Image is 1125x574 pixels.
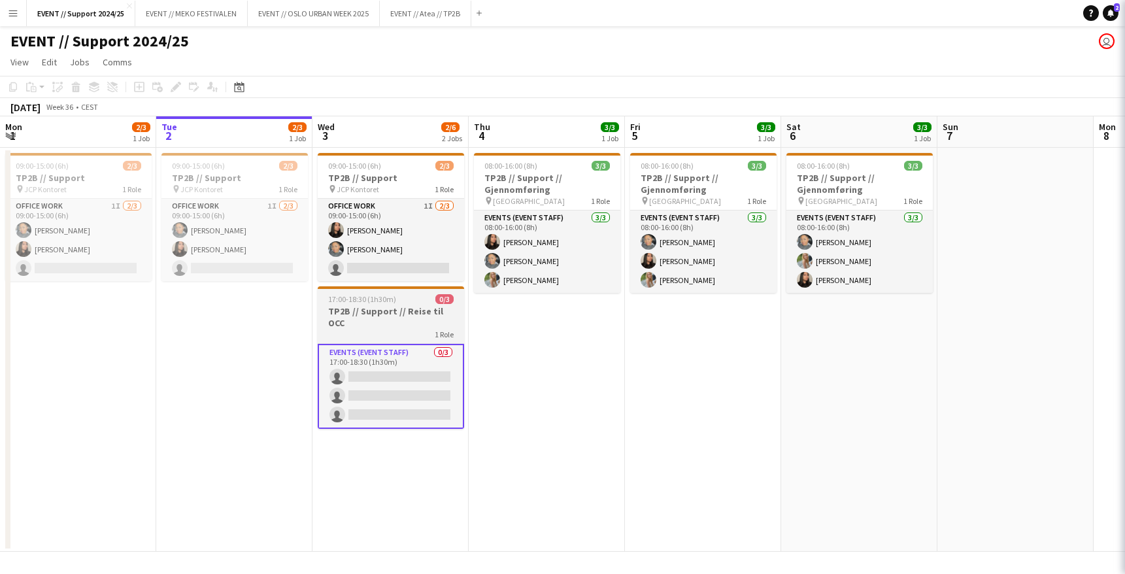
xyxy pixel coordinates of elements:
[289,133,306,143] div: 1 Job
[786,153,933,293] app-job-card: 08:00-16:00 (8h)3/3TP2B // Support // Gjennomføring [GEOGRAPHIC_DATA]1 RoleEvents (Event Staff)3/...
[70,56,90,68] span: Jobs
[135,1,248,26] button: EVENT // MEKO FESTIVALEN
[914,133,931,143] div: 1 Job
[97,54,137,71] a: Comms
[278,184,297,194] span: 1 Role
[248,1,380,26] button: EVENT // OSLO URBAN WEEK 2025
[10,56,29,68] span: View
[10,31,189,51] h1: EVENT // Support 2024/25
[641,161,694,171] span: 08:00-16:00 (8h)
[133,133,150,143] div: 1 Job
[160,128,177,143] span: 2
[318,305,464,329] h3: TP2B // Support // Reise til OCC
[797,161,850,171] span: 08:00-16:00 (8h)
[786,121,801,133] span: Sat
[132,122,150,132] span: 2/3
[591,196,610,206] span: 1 Role
[913,122,932,132] span: 3/3
[5,153,152,281] app-job-card: 09:00-15:00 (6h)2/3TP2B // Support JCP Kontoret1 RoleOffice work1I2/309:00-15:00 (6h)[PERSON_NAME...
[757,122,775,132] span: 3/3
[630,121,641,133] span: Fri
[328,294,396,304] span: 17:00-18:30 (1h30m)
[122,184,141,194] span: 1 Role
[161,121,177,133] span: Tue
[318,344,464,429] app-card-role: Events (Event Staff)0/317:00-18:30 (1h30m)
[904,161,922,171] span: 3/3
[5,172,152,184] h3: TP2B // Support
[601,122,619,132] span: 3/3
[10,101,41,114] div: [DATE]
[748,161,766,171] span: 3/3
[328,161,381,171] span: 09:00-15:00 (6h)
[103,56,132,68] span: Comms
[441,122,460,132] span: 2/6
[474,172,620,195] h3: TP2B // Support // Gjennomføring
[630,153,777,293] app-job-card: 08:00-16:00 (8h)3/3TP2B // Support // Gjennomføring [GEOGRAPHIC_DATA]1 RoleEvents (Event Staff)3/...
[786,172,933,195] h3: TP2B // Support // Gjennomføring
[941,128,958,143] span: 7
[805,196,877,206] span: [GEOGRAPHIC_DATA]
[943,121,958,133] span: Sun
[161,172,308,184] h3: TP2B // Support
[1099,33,1115,49] app-user-avatar: Jenny Marie Ragnhild Andersen
[81,102,98,112] div: CEST
[649,196,721,206] span: [GEOGRAPHIC_DATA]
[784,128,801,143] span: 6
[318,172,464,184] h3: TP2B // Support
[435,184,454,194] span: 1 Role
[318,199,464,281] app-card-role: Office work1I2/309:00-15:00 (6h)[PERSON_NAME][PERSON_NAME]
[786,211,933,293] app-card-role: Events (Event Staff)3/308:00-16:00 (8h)[PERSON_NAME][PERSON_NAME][PERSON_NAME]
[161,153,308,281] app-job-card: 09:00-15:00 (6h)2/3TP2B // Support JCP Kontoret1 RoleOffice work1I2/309:00-15:00 (6h)[PERSON_NAME...
[5,54,34,71] a: View
[442,133,462,143] div: 2 Jobs
[3,128,22,143] span: 1
[747,196,766,206] span: 1 Role
[318,121,335,133] span: Wed
[601,133,618,143] div: 1 Job
[337,184,379,194] span: JCP Kontoret
[24,184,67,194] span: JCP Kontoret
[630,211,777,293] app-card-role: Events (Event Staff)3/308:00-16:00 (8h)[PERSON_NAME][PERSON_NAME][PERSON_NAME]
[903,196,922,206] span: 1 Role
[65,54,95,71] a: Jobs
[123,161,141,171] span: 2/3
[474,211,620,293] app-card-role: Events (Event Staff)3/308:00-16:00 (8h)[PERSON_NAME][PERSON_NAME][PERSON_NAME]
[161,199,308,281] app-card-role: Office work1I2/309:00-15:00 (6h)[PERSON_NAME][PERSON_NAME]
[37,54,62,71] a: Edit
[435,329,454,339] span: 1 Role
[318,153,464,281] app-job-card: 09:00-15:00 (6h)2/3TP2B // Support JCP Kontoret1 RoleOffice work1I2/309:00-15:00 (6h)[PERSON_NAME...
[42,56,57,68] span: Edit
[1099,121,1116,133] span: Mon
[758,133,775,143] div: 1 Job
[5,199,152,281] app-card-role: Office work1I2/309:00-15:00 (6h)[PERSON_NAME][PERSON_NAME]
[435,294,454,304] span: 0/3
[630,172,777,195] h3: TP2B // Support // Gjennomføring
[493,196,565,206] span: [GEOGRAPHIC_DATA]
[16,161,69,171] span: 09:00-15:00 (6h)
[172,161,225,171] span: 09:00-15:00 (6h)
[380,1,471,26] button: EVENT // Atea // TP2B
[1097,128,1116,143] span: 8
[1103,5,1118,21] a: 2
[27,1,135,26] button: EVENT // Support 2024/25
[592,161,610,171] span: 3/3
[43,102,76,112] span: Week 36
[472,128,490,143] span: 4
[628,128,641,143] span: 5
[288,122,307,132] span: 2/3
[316,128,335,143] span: 3
[279,161,297,171] span: 2/3
[1114,3,1120,12] span: 2
[318,286,464,429] app-job-card: 17:00-18:30 (1h30m)0/3TP2B // Support // Reise til OCC1 RoleEvents (Event Staff)0/317:00-18:30 (1...
[5,121,22,133] span: Mon
[474,121,490,133] span: Thu
[474,153,620,293] app-job-card: 08:00-16:00 (8h)3/3TP2B // Support // Gjennomføring [GEOGRAPHIC_DATA]1 RoleEvents (Event Staff)3/...
[484,161,537,171] span: 08:00-16:00 (8h)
